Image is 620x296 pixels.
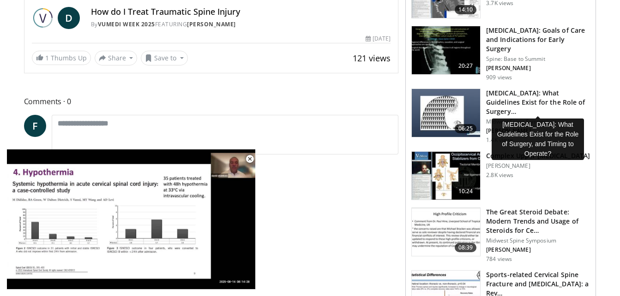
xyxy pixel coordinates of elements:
h3: Complex Upper [MEDICAL_DATA] [486,151,590,160]
a: 06:25 [MEDICAL_DATA]: What Guidelines Exist for the Role of Surgery… Midwest Spine Symposium [PER... [411,89,590,144]
p: [PERSON_NAME] [486,162,590,170]
span: 10:24 [455,187,477,196]
img: Vumedi Week 2025 [32,7,54,29]
p: Spine: Base to Summit [486,55,590,63]
p: Midwest Spine Symposium [486,118,590,125]
span: Comments 0 [24,95,399,107]
h3: [MEDICAL_DATA]: Goals of Care and Indications for Early Surgery [486,26,590,53]
a: Vumedi Week 2025 [98,20,155,28]
span: 1 [45,53,49,62]
div: [MEDICAL_DATA]: What Guidelines Exist for the Role of Surgery, and Timing to Operate? [492,118,584,160]
img: 8aa9498e-0fa5-4b92-834c-194e1f04c165.150x105_q85_crop-smart_upscale.jpg [412,26,480,74]
p: 784 views [486,255,512,263]
span: 08:39 [455,243,477,252]
a: F [24,115,46,137]
div: By FEATURING [91,20,391,29]
div: [DATE] [366,35,391,43]
a: 1 Thumbs Up [32,51,91,65]
span: 121 views [353,53,391,64]
span: 20:27 [455,61,477,71]
span: 06:25 [455,124,477,133]
a: 20:27 [MEDICAL_DATA]: Goals of Care and Indications for Early Surgery Spine: Base to Summit [PERS... [411,26,590,81]
button: Share [95,51,138,65]
span: 14:10 [455,5,477,14]
p: 909 views [486,74,512,81]
img: 1ecc63b8-4db0-4c53-acab-046251c027fc.150x105_q85_crop-smart_upscale.jpg [412,89,480,137]
p: 2.8K views [486,172,513,179]
button: Close [241,149,259,169]
p: [PERSON_NAME] [486,246,590,254]
video-js: Video Player [6,149,256,290]
a: [PERSON_NAME] [187,20,236,28]
a: 10:24 Complex Upper [MEDICAL_DATA] [PERSON_NAME] 2.8K views [411,151,590,200]
p: 1.4K views [486,136,513,144]
h3: [MEDICAL_DATA]: What Guidelines Exist for the Role of Surgery… [486,89,590,116]
p: Midwest Spine Symposium [486,237,590,244]
a: 08:39 The Great Steroid Debate: Modern Trends and Usage of Steroids for Ce… Midwest Spine Symposi... [411,207,590,263]
h4: How do I Treat Traumatic Spine Injury [91,7,391,17]
button: Save to [141,51,188,65]
p: [PERSON_NAME] [486,127,590,135]
h3: The Great Steroid Debate: Modern Trends and Usage of Steroids for Ce… [486,207,590,235]
img: 301743_0000_1.png.150x105_q85_crop-smart_upscale.jpg [412,152,480,200]
img: 59883733-040d-4f9f-9ebe-f4d40211cc12.150x105_q85_crop-smart_upscale.jpg [412,208,480,256]
a: D [58,7,80,29]
p: [PERSON_NAME] [486,65,590,72]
